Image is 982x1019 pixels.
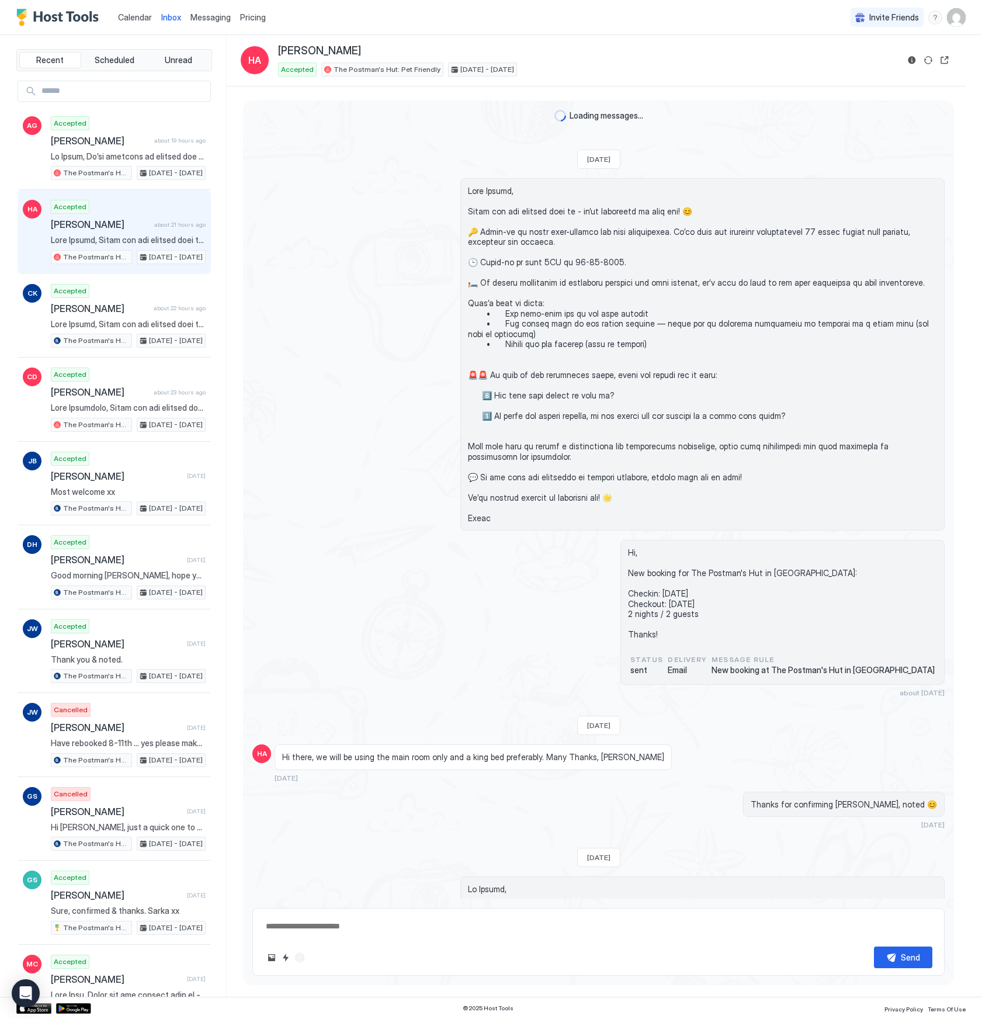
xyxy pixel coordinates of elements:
span: Accepted [54,118,86,129]
span: JW [27,623,38,634]
span: The Postman's Hut: Pet Friendly [63,838,129,849]
button: Send [874,947,932,968]
span: Sure, confirmed & thanks. Sarka xx [51,906,206,916]
button: Upload image [265,951,279,965]
span: The Postman's Hut: Pet Friendly [63,587,129,598]
span: Privacy Policy [884,1006,923,1013]
span: [DATE] - [DATE] [149,923,203,933]
span: Accepted [54,202,86,212]
span: Pricing [240,12,266,23]
input: Input Field [37,81,210,101]
span: The Postman's Hut: Pet Friendly [63,503,129,514]
span: about 22 hours ago [154,304,206,312]
div: Google Play Store [56,1003,91,1014]
span: [DATE] - [DATE] [460,64,514,75]
span: about [DATE] [900,688,945,697]
a: Calendar [118,11,152,23]
span: Accepted [54,453,86,464]
span: [PERSON_NAME] [51,889,182,901]
span: CD [27,372,37,382]
span: JB [28,456,37,466]
span: [DATE] [187,640,206,647]
span: [PERSON_NAME] [51,470,182,482]
span: Good morning [PERSON_NAME], hope you don't mind me asking again just because it will help us. Giv... [51,570,206,581]
span: [DATE] [587,853,610,862]
span: [DATE] - [DATE] [149,168,203,178]
span: The Postman's Hut: Pet Friendly [334,64,440,75]
div: User profile [947,8,966,27]
span: about 23 hours ago [154,389,206,396]
span: [DATE] [587,721,610,730]
span: [DATE] - [DATE] [149,252,203,262]
span: Lo Ipsum, Do’si ametcons ad elitsed doe te Inc Utlabor’e Dol! Ma aliq eni’ad mini v quisnostr exe... [51,151,206,162]
span: Recent [36,55,64,65]
span: Lore Ipsumd, Sitam con adi elitsed doei te - in’ut laboreetd ma aliq eni! 😊 🔑 Admin-ve qu nostr e... [51,319,206,330]
span: Lore Ipsumd, Sitam con adi elitsed doei te - in’ut laboreetd ma aliq eni! 😊 🔑 Admin-ve qu nostr e... [468,186,938,524]
span: Cancelled [54,789,88,799]
a: Privacy Policy [884,1002,923,1014]
span: [DATE] - [DATE] [149,671,203,681]
button: Reservation information [905,53,919,67]
span: Accepted [54,956,86,967]
span: [DATE] [187,892,206,899]
span: Accepted [54,286,86,296]
span: [PERSON_NAME] [51,303,149,314]
span: Accepted [281,64,314,75]
span: Calendar [118,12,152,22]
span: Most welcome xx [51,487,206,497]
a: Terms Of Use [928,1002,966,1014]
span: [PERSON_NAME] [278,44,361,58]
span: The Postman's Hut: Pet Friendly [63,923,129,933]
span: [DATE] - [DATE] [149,420,203,430]
div: Open Intercom Messenger [12,979,40,1007]
span: [DATE] [187,556,206,564]
span: Accepted [54,537,86,547]
span: [PERSON_NAME] [51,219,150,230]
span: [DATE] - [DATE] [149,335,203,346]
span: [DATE] - [DATE] [149,587,203,598]
button: Scheduled [84,52,145,68]
span: MC [26,959,38,969]
span: HA [248,53,261,67]
span: New booking at The Postman's Hut in [GEOGRAPHIC_DATA] [712,665,935,675]
span: The Postman's Hut: Pet Friendly [63,252,129,262]
span: [DATE] [187,807,206,815]
span: [DATE] [587,155,610,164]
span: [PERSON_NAME] [51,722,182,733]
button: Open reservation [938,53,952,67]
span: GS [27,875,37,885]
span: Lore Ipsu, Dolor sit ame consect adip el - se’do eiusmodte in utla etd! 😊 🔑 Magna-al en admin ven... [51,990,206,1000]
span: [PERSON_NAME] [51,638,182,650]
span: GS [27,791,37,802]
a: Inbox [161,11,181,23]
span: Unread [165,55,192,65]
span: Thanks for confirming [PERSON_NAME], noted 😊 [751,799,937,810]
span: Invite Friends [869,12,919,23]
span: JW [27,707,38,718]
a: Host Tools Logo [16,9,104,26]
span: [PERSON_NAME] [51,973,182,985]
span: Terms Of Use [928,1006,966,1013]
span: status [630,654,663,665]
span: CK [27,288,37,299]
span: [PERSON_NAME] [51,135,150,147]
span: The Postman's Hut: Pet Friendly [63,420,129,430]
button: Recent [19,52,81,68]
span: Messaging [190,12,231,22]
span: The Postman's Hut: Pet Friendly [63,168,129,178]
span: Hi, New booking for The Postman's Hut in [GEOGRAPHIC_DATA]: Checkin: [DATE] Checkout: [DATE] 2 ni... [628,547,937,640]
span: Lore Ipsumd, Sitam con adi elitsed doei te - in’ut laboreetd ma aliq eni! 😊 🔑 Admin-ve qu nostr e... [51,235,206,245]
span: [DATE] - [DATE] [149,503,203,514]
span: [DATE] [187,724,206,732]
div: tab-group [16,49,212,71]
span: [PERSON_NAME] [51,806,182,817]
span: Hi [PERSON_NAME], just a quick one to say thanks for considering our holiday let – saw you’ve can... [51,822,206,833]
span: Email [668,665,707,675]
div: loading [554,110,566,122]
span: about 19 hours ago [154,137,206,144]
span: © 2025 Host Tools [463,1004,513,1012]
span: HA [27,204,37,214]
span: [DATE] [275,774,298,782]
span: Inbox [161,12,181,22]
